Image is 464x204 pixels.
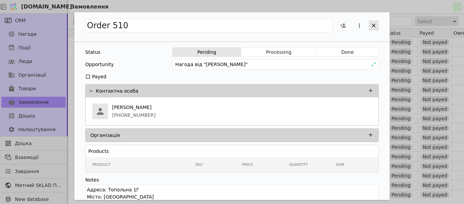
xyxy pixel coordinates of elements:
button: Pending [173,47,241,57]
th: Sum [331,158,377,172]
div: Add Opportunity [74,12,390,200]
p: [PERSON_NAME] [112,104,156,111]
th: Product [87,158,190,172]
button: Done [317,47,378,57]
p: [PHONE_NUMBER] [112,112,156,119]
p: Організація [90,132,120,139]
div: Status [85,47,101,57]
div: Нагода від "[PERSON_NAME]" [172,59,379,69]
th: SKU [190,158,237,172]
button: Processing [241,47,316,57]
h3: Products [88,148,109,155]
p: Контактна особа [96,88,138,95]
th: Price [237,158,284,172]
div: Notes [85,175,379,185]
div: Opportunity [85,60,114,69]
div: Payed [92,72,106,81]
th: Quantity [284,158,331,172]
